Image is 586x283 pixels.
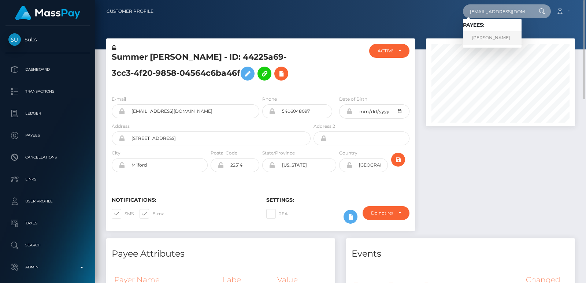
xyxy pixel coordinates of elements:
[262,96,277,103] label: Phone
[463,31,522,45] a: [PERSON_NAME]
[378,48,393,54] div: ACTIVE
[5,192,90,211] a: User Profile
[112,52,307,84] h5: Summer [PERSON_NAME] - ID: 44225a69-3cc3-4f20-9858-04564c6ba46f
[107,4,153,19] a: Customer Profile
[5,60,90,79] a: Dashboard
[262,150,295,156] label: State/Province
[8,196,87,207] p: User Profile
[15,6,80,20] img: MassPay Logo
[5,36,90,43] span: Subs
[112,209,134,219] label: SMS
[463,22,522,28] h6: Payees:
[5,126,90,145] a: Payees
[352,247,570,260] h4: Events
[463,4,532,18] input: Search...
[5,82,90,101] a: Transactions
[266,209,288,219] label: 2FA
[8,130,87,141] p: Payees
[363,206,409,220] button: Do not require
[8,240,87,251] p: Search
[5,214,90,232] a: Taxes
[140,209,167,219] label: E-mail
[8,174,87,185] p: Links
[112,247,330,260] h4: Payee Attributes
[8,33,21,46] img: Subs
[112,197,255,203] h6: Notifications:
[112,150,120,156] label: City
[112,96,126,103] label: E-mail
[266,197,410,203] h6: Settings:
[8,108,87,119] p: Ledger
[5,236,90,254] a: Search
[5,258,90,276] a: Admin
[8,64,87,75] p: Dashboard
[8,218,87,229] p: Taxes
[8,152,87,163] p: Cancellations
[8,262,87,273] p: Admin
[5,170,90,189] a: Links
[112,123,130,130] label: Address
[211,150,237,156] label: Postal Code
[339,150,357,156] label: Country
[5,148,90,167] a: Cancellations
[314,123,335,130] label: Address 2
[8,86,87,97] p: Transactions
[371,210,393,216] div: Do not require
[339,96,367,103] label: Date of Birth
[369,44,410,58] button: ACTIVE
[5,104,90,123] a: Ledger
